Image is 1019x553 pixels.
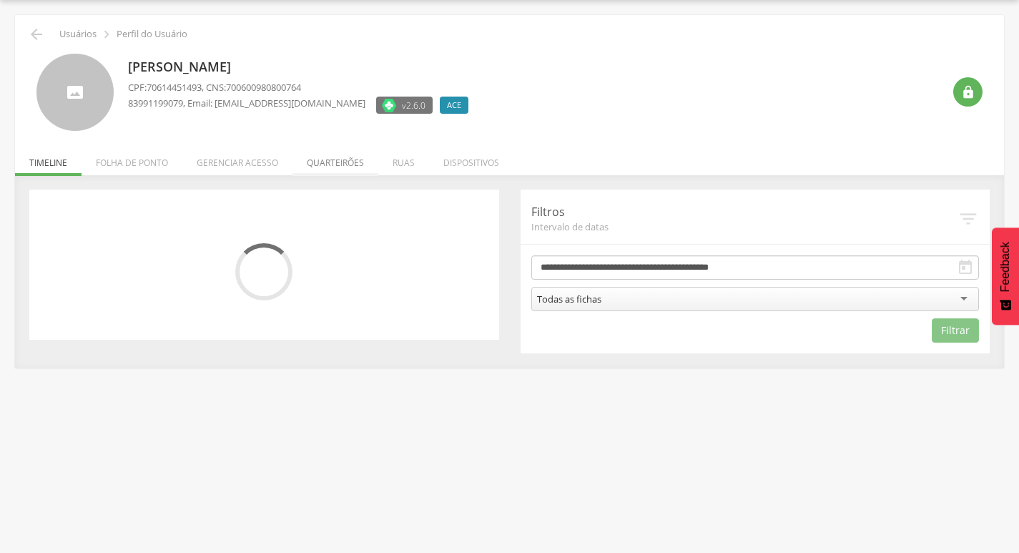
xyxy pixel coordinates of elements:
[429,142,513,176] li: Dispositivos
[378,142,429,176] li: Ruas
[932,318,979,343] button: Filtrar
[402,98,425,112] span: v2.6.0
[447,99,461,111] span: ACE
[226,81,301,94] span: 700600980800764
[28,26,45,43] i: 
[128,97,365,110] p: , Email: [EMAIL_ADDRESS][DOMAIN_NAME]
[957,259,974,276] i: 
[59,29,97,40] p: Usuários
[992,227,1019,325] button: Feedback - Mostrar pesquisa
[128,97,183,109] span: 83991199079
[292,142,378,176] li: Quarteirões
[182,142,292,176] li: Gerenciar acesso
[999,242,1012,292] span: Feedback
[531,204,958,220] p: Filtros
[99,26,114,42] i: 
[537,293,601,305] div: Todas as fichas
[147,81,202,94] span: 70614451493
[128,58,476,77] p: [PERSON_NAME]
[117,29,187,40] p: Perfil do Usuário
[128,81,476,94] p: CPF: , CNS:
[82,142,182,176] li: Folha de ponto
[961,85,975,99] i: 
[531,220,958,233] span: Intervalo de datas
[958,208,979,230] i: 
